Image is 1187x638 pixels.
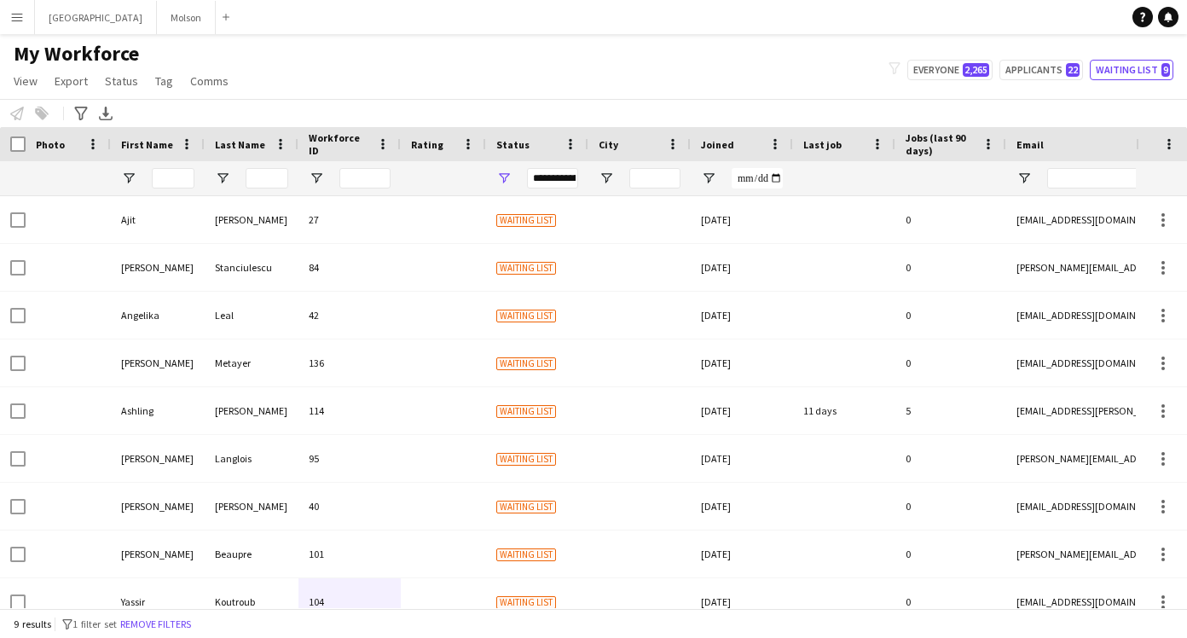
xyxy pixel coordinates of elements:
[298,196,401,243] div: 27
[629,168,680,188] input: City Filter Input
[298,387,401,434] div: 114
[496,548,556,561] span: Waiting list
[205,578,298,625] div: Koutroub
[496,357,556,370] span: Waiting list
[111,531,205,577] div: [PERSON_NAME]
[895,292,1006,339] div: 0
[895,578,1006,625] div: 0
[117,615,194,634] button: Remove filters
[111,387,205,434] div: Ashling
[152,168,194,188] input: First Name Filter Input
[803,138,842,151] span: Last job
[496,262,556,275] span: Waiting list
[691,196,793,243] div: [DATE]
[246,168,288,188] input: Last Name Filter Input
[339,168,391,188] input: Workforce ID Filter Input
[691,531,793,577] div: [DATE]
[1016,171,1032,186] button: Open Filter Menu
[72,618,117,630] span: 1 filter set
[205,292,298,339] div: Leal
[205,531,298,577] div: Beaupre
[793,387,895,434] div: 11 days
[691,339,793,386] div: [DATE]
[496,501,556,513] span: Waiting list
[895,244,1006,291] div: 0
[298,339,401,386] div: 136
[215,171,230,186] button: Open Filter Menu
[1090,60,1173,80] button: Waiting list9
[298,578,401,625] div: 104
[183,70,235,92] a: Comms
[298,244,401,291] div: 84
[298,483,401,530] div: 40
[14,41,139,67] span: My Workforce
[309,171,324,186] button: Open Filter Menu
[111,435,205,482] div: [PERSON_NAME]
[205,244,298,291] div: Stanciulescu
[895,387,1006,434] div: 5
[309,131,370,157] span: Workforce ID
[121,138,173,151] span: First Name
[148,70,180,92] a: Tag
[496,171,512,186] button: Open Filter Menu
[496,138,530,151] span: Status
[895,435,1006,482] div: 0
[111,578,205,625] div: Yassir
[999,60,1083,80] button: Applicants22
[7,70,44,92] a: View
[71,103,91,124] app-action-btn: Advanced filters
[205,339,298,386] div: Metayer
[205,387,298,434] div: [PERSON_NAME]
[111,196,205,243] div: Ajit
[691,387,793,434] div: [DATE]
[906,131,976,157] span: Jobs (last 90 days)
[48,70,95,92] a: Export
[111,483,205,530] div: [PERSON_NAME]
[895,483,1006,530] div: 0
[907,60,993,80] button: Everyone2,265
[190,73,229,89] span: Comms
[111,292,205,339] div: Angelika
[36,138,65,151] span: Photo
[205,196,298,243] div: [PERSON_NAME]
[963,63,989,77] span: 2,265
[496,214,556,227] span: Waiting list
[701,138,734,151] span: Joined
[1016,138,1044,151] span: Email
[55,73,88,89] span: Export
[895,531,1006,577] div: 0
[496,453,556,466] span: Waiting list
[105,73,138,89] span: Status
[155,73,173,89] span: Tag
[1161,63,1170,77] span: 9
[121,171,136,186] button: Open Filter Menu
[691,292,793,339] div: [DATE]
[111,339,205,386] div: [PERSON_NAME]
[157,1,216,34] button: Molson
[98,70,145,92] a: Status
[205,483,298,530] div: [PERSON_NAME]
[496,596,556,609] span: Waiting list
[14,73,38,89] span: View
[599,138,618,151] span: City
[701,171,716,186] button: Open Filter Menu
[691,244,793,291] div: [DATE]
[1066,63,1080,77] span: 22
[496,405,556,418] span: Waiting list
[599,171,614,186] button: Open Filter Menu
[96,103,116,124] app-action-btn: Export XLSX
[691,483,793,530] div: [DATE]
[691,435,793,482] div: [DATE]
[35,1,157,34] button: [GEOGRAPHIC_DATA]
[496,310,556,322] span: Waiting list
[298,531,401,577] div: 101
[895,339,1006,386] div: 0
[895,196,1006,243] div: 0
[732,168,783,188] input: Joined Filter Input
[111,244,205,291] div: [PERSON_NAME]
[411,138,443,151] span: Rating
[205,435,298,482] div: Langlois
[691,578,793,625] div: [DATE]
[298,435,401,482] div: 95
[298,292,401,339] div: 42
